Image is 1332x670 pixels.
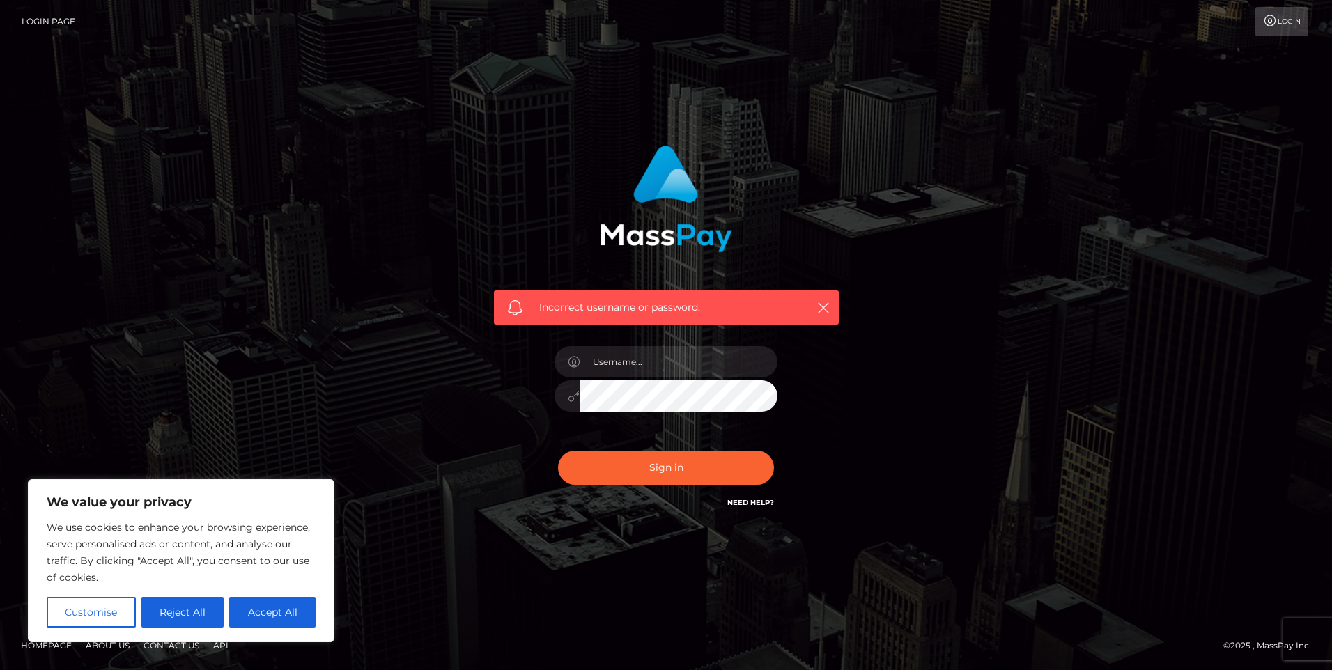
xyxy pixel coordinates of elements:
[558,451,774,485] button: Sign in
[208,634,234,656] a: API
[138,634,205,656] a: Contact Us
[727,498,774,507] a: Need Help?
[1223,638,1322,653] div: © 2025 , MassPay Inc.
[28,479,334,642] div: We value your privacy
[229,597,316,628] button: Accept All
[580,346,777,377] input: Username...
[141,597,224,628] button: Reject All
[600,146,732,252] img: MassPay Login
[80,634,135,656] a: About Us
[1255,7,1308,36] a: Login
[22,7,75,36] a: Login Page
[15,634,77,656] a: Homepage
[47,597,136,628] button: Customise
[539,300,793,315] span: Incorrect username or password.
[47,519,316,586] p: We use cookies to enhance your browsing experience, serve personalised ads or content, and analys...
[47,494,316,511] p: We value your privacy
